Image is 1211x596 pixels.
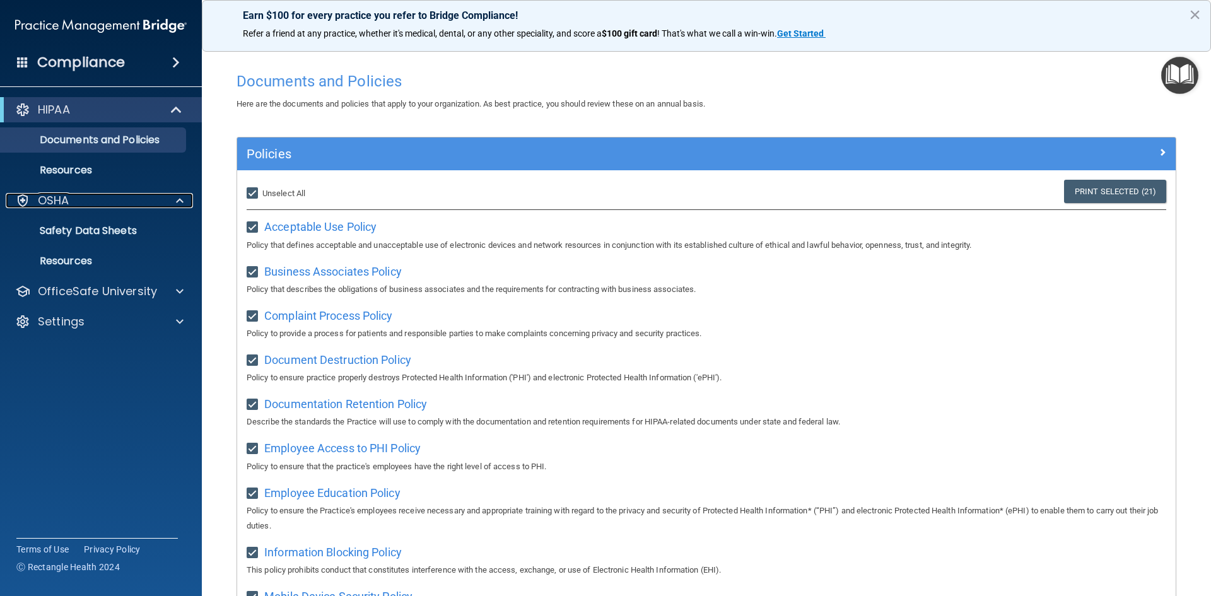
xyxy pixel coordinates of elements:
[247,326,1166,341] p: Policy to provide a process for patients and responsible parties to make complaints concerning pr...
[38,314,85,329] p: Settings
[247,282,1166,297] p: Policy that describes the obligations of business associates and the requirements for contracting...
[237,99,705,108] span: Here are the documents and policies that apply to your organization. As best practice, you should...
[264,309,392,322] span: Complaint Process Policy
[247,503,1166,534] p: Policy to ensure the Practice's employees receive necessary and appropriate training with regard ...
[243,28,602,38] span: Refer a friend at any practice, whether it's medical, dental, or any other speciality, and score a
[237,73,1176,90] h4: Documents and Policies
[15,102,183,117] a: HIPAA
[1064,180,1166,203] a: Print Selected (21)
[84,543,141,556] a: Privacy Policy
[247,370,1166,385] p: Policy to ensure practice properly destroys Protected Health Information ('PHI') and electronic P...
[247,238,1166,253] p: Policy that defines acceptable and unacceptable use of electronic devices and network resources i...
[16,543,69,556] a: Terms of Use
[657,28,777,38] span: ! That's what we call a win-win.
[16,561,120,573] span: Ⓒ Rectangle Health 2024
[1189,4,1201,25] button: Close
[243,9,1170,21] p: Earn $100 for every practice you refer to Bridge Compliance!
[777,28,824,38] strong: Get Started
[247,189,261,199] input: Unselect All
[37,54,125,71] h4: Compliance
[8,134,180,146] p: Documents and Policies
[262,189,305,198] span: Unselect All
[15,13,187,38] img: PMB logo
[8,164,180,177] p: Resources
[247,147,932,161] h5: Policies
[38,193,69,208] p: OSHA
[15,193,184,208] a: OSHA
[247,414,1166,429] p: Describe the standards the Practice will use to comply with the documentation and retention requi...
[264,397,427,411] span: Documentation Retention Policy
[264,353,411,366] span: Document Destruction Policy
[264,220,377,233] span: Acceptable Use Policy
[8,225,180,237] p: Safety Data Sheets
[264,265,402,278] span: Business Associates Policy
[1161,57,1198,94] button: Open Resource Center
[15,314,184,329] a: Settings
[247,144,1166,164] a: Policies
[264,441,421,455] span: Employee Access to PHI Policy
[247,563,1166,578] p: This policy prohibits conduct that constitutes interference with the access, exchange, or use of ...
[602,28,657,38] strong: $100 gift card
[993,506,1196,557] iframe: Drift Widget Chat Controller
[264,546,402,559] span: Information Blocking Policy
[8,255,180,267] p: Resources
[38,284,157,299] p: OfficeSafe University
[15,284,184,299] a: OfficeSafe University
[247,459,1166,474] p: Policy to ensure that the practice's employees have the right level of access to PHI.
[777,28,826,38] a: Get Started
[264,486,401,500] span: Employee Education Policy
[38,102,70,117] p: HIPAA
